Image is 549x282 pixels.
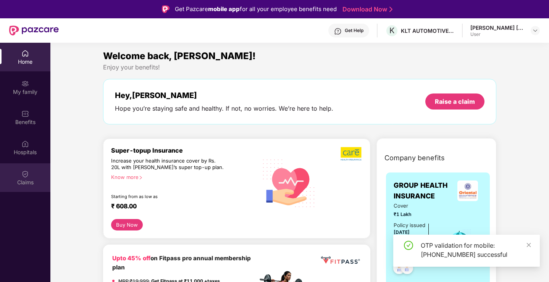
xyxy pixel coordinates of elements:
[21,140,29,148] img: svg+xml;base64,PHN2ZyBpZD0iSG9zcGl0YWxzIiB4bWxucz0iaHR0cDovL3d3dy53My5vcmcvMjAwMC9zdmciIHdpZHRoPS...
[394,202,437,210] span: Cover
[103,63,497,71] div: Enjoy your benefits!
[470,24,524,31] div: [PERSON_NAME] [PERSON_NAME]
[526,242,531,248] span: close
[390,260,409,279] img: svg+xml;base64,PHN2ZyB4bWxucz0iaHR0cDovL3d3dy53My5vcmcvMjAwMC9zdmciIHdpZHRoPSI0OC45NDMiIGhlaWdodD...
[320,254,361,267] img: fppp.png
[394,229,410,235] span: [DATE]
[404,241,413,250] span: check-circle
[162,5,170,13] img: Logo
[435,97,475,106] div: Raise a claim
[457,180,478,201] img: insurerLogo
[111,147,258,154] div: Super-topup Insurance
[21,50,29,57] img: svg+xml;base64,PHN2ZyBpZD0iSG9tZSIgeG1sbnM9Imh0dHA6Ly93d3cudzMub3JnLzIwMDAvc3ZnIiB3aWR0aD0iMjAiIG...
[394,180,453,202] span: GROUP HEALTH INSURANCE
[9,26,59,35] img: New Pazcare Logo
[394,211,437,218] span: ₹1 Lakh
[384,153,445,163] span: Company benefits
[394,221,425,229] div: Policy issued
[111,174,253,179] div: Know more
[139,176,143,180] span: right
[258,151,321,214] img: svg+xml;base64,PHN2ZyB4bWxucz0iaHR0cDovL3d3dy53My5vcmcvMjAwMC9zdmciIHhtbG5zOnhsaW5rPSJodHRwOi8vd3...
[21,170,29,178] img: svg+xml;base64,PHN2ZyBpZD0iQ2xhaW0iIHhtbG5zPSJodHRwOi8vd3d3LnczLm9yZy8yMDAwL3N2ZyIgd2lkdGg9IjIwIi...
[401,27,454,34] div: KLT AUTOMOTIVE AND TUBULAR PRODUCTS LTD
[111,202,250,211] div: ₹ 608.00
[115,91,333,100] div: Hey, [PERSON_NAME]
[389,26,394,35] span: K
[111,194,225,199] div: Starting from as low as
[112,255,251,271] b: on Fitpass pro annual membership plan
[345,27,363,34] div: Get Help
[21,110,29,118] img: svg+xml;base64,PHN2ZyBpZD0iQmVuZWZpdHMiIHhtbG5zPSJodHRwOi8vd3d3LnczLm9yZy8yMDAwL3N2ZyIgd2lkdGg9Ij...
[342,5,390,13] a: Download Now
[103,50,256,61] span: Welcome back, [PERSON_NAME]!
[389,5,392,13] img: Stroke
[21,80,29,87] img: svg+xml;base64,PHN2ZyB3aWR0aD0iMjAiIGhlaWdodD0iMjAiIHZpZXdCb3g9IjAgMCAyMCAyMCIgZmlsbD0ibm9uZSIgeG...
[208,5,240,13] strong: mobile app
[532,27,538,34] img: svg+xml;base64,PHN2ZyBpZD0iRHJvcGRvd24tMzJ4MzIiIHhtbG5zPSJodHRwOi8vd3d3LnczLm9yZy8yMDAwL3N2ZyIgd2...
[112,255,150,262] b: Upto 45% off
[111,158,225,171] div: Increase your health insurance cover by Rs. 20L with [PERSON_NAME]’s super top-up plan.
[111,219,143,230] button: Buy Now
[115,105,333,113] div: Hope you’re staying safe and healthy. If not, no worries. We’re here to help.
[470,31,524,37] div: User
[421,241,531,259] div: OTP validation for mobile: [PHONE_NUMBER] successful
[447,229,472,254] img: icon
[175,5,337,14] div: Get Pazcare for all your employee benefits need
[341,147,362,161] img: b5dec4f62d2307b9de63beb79f102df3.png
[334,27,342,35] img: svg+xml;base64,PHN2ZyBpZD0iSGVscC0zMngzMiIgeG1sbnM9Imh0dHA6Ly93d3cudzMub3JnLzIwMDAvc3ZnIiB3aWR0aD...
